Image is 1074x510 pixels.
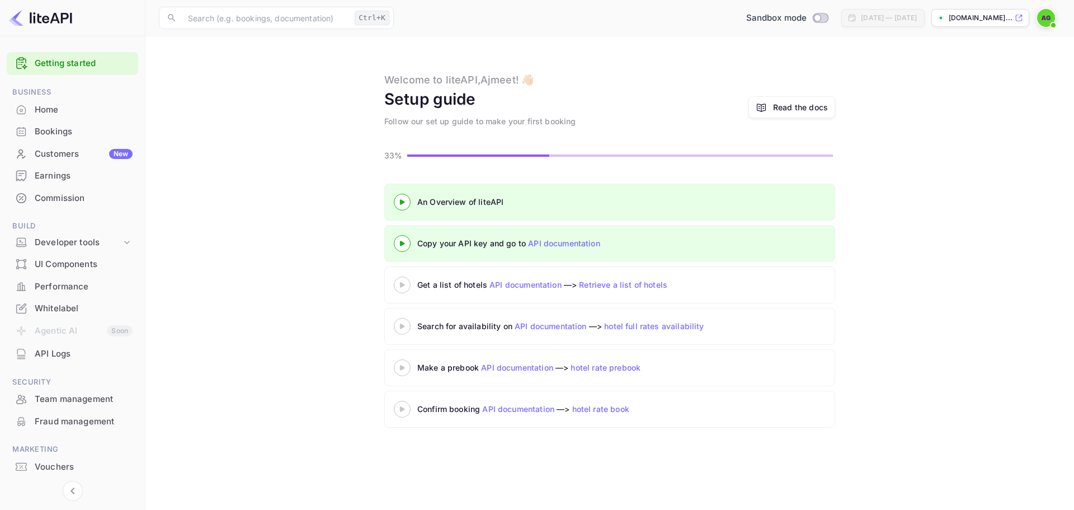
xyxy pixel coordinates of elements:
div: Make a prebook —> [417,362,697,373]
div: Copy your API key and go to [417,237,697,249]
div: Team management [7,389,138,410]
a: Read the docs [773,101,828,113]
span: Business [7,86,138,99]
div: Bookings [35,125,133,138]
div: Fraud management [7,411,138,433]
a: Fraud management [7,411,138,432]
div: Confirm booking —> [417,403,697,415]
div: Home [7,99,138,121]
a: hotel rate book [572,404,629,414]
div: Ctrl+K [355,11,389,25]
a: Home [7,99,138,120]
p: 33% [384,149,404,161]
div: Setup guide [384,87,476,111]
a: Getting started [35,57,133,70]
div: Getting started [7,52,138,75]
a: UI Components [7,254,138,274]
a: API Logs [7,343,138,364]
img: Ajmeet Gulati [1037,9,1055,27]
a: API documentation [489,280,562,289]
a: API documentation [481,363,553,372]
div: Bookings [7,121,138,143]
a: Whitelabel [7,298,138,319]
a: CustomersNew [7,143,138,164]
span: Sandbox mode [746,12,807,25]
span: Security [7,376,138,389]
a: hotel rate prebook [571,363,640,372]
a: Read the docs [748,96,835,118]
div: UI Components [7,254,138,275]
div: Whitelabel [35,302,133,315]
div: Welcome to liteAPI, Ajmeet ! 👋🏻 [384,72,534,87]
span: Build [7,220,138,232]
a: Earnings [7,165,138,186]
div: Commission [35,192,133,205]
div: UI Components [35,258,133,271]
span: Marketing [7,443,138,456]
div: Search for availability on —> [417,320,809,332]
input: Search (e.g. bookings, documentation) [181,7,350,29]
div: New [109,149,133,159]
a: hotel full rates availability [604,321,704,331]
a: Vouchers [7,456,138,477]
a: API documentation [528,238,600,248]
div: Fraud management [35,415,133,428]
div: Team management [35,393,133,406]
div: Vouchers [7,456,138,478]
div: Earnings [7,165,138,187]
a: Performance [7,276,138,297]
div: Performance [7,276,138,298]
button: Collapse navigation [63,481,83,501]
div: [DATE] — [DATE] [861,13,917,23]
div: Developer tools [7,233,138,252]
div: Commission [7,188,138,209]
div: Get a list of hotels —> [417,279,697,291]
a: Bookings [7,121,138,142]
a: Commission [7,188,138,208]
div: Home [35,104,133,116]
div: Switch to Production mode [742,12,833,25]
div: Whitelabel [7,298,138,320]
div: Customers [35,148,133,161]
div: Developer tools [35,236,121,249]
a: Team management [7,389,138,409]
p: [DOMAIN_NAME]... [949,13,1012,23]
img: LiteAPI logo [9,9,72,27]
div: Performance [35,280,133,293]
a: Retrieve a list of hotels [579,280,667,289]
div: API Logs [35,348,133,361]
div: An Overview of liteAPI [417,196,697,208]
div: Follow our set up guide to make your first booking [384,115,576,127]
div: Earnings [35,170,133,183]
a: API documentation [482,404,554,414]
div: API Logs [7,343,138,365]
div: CustomersNew [7,143,138,165]
a: API documentation [515,321,587,331]
div: Vouchers [35,461,133,474]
